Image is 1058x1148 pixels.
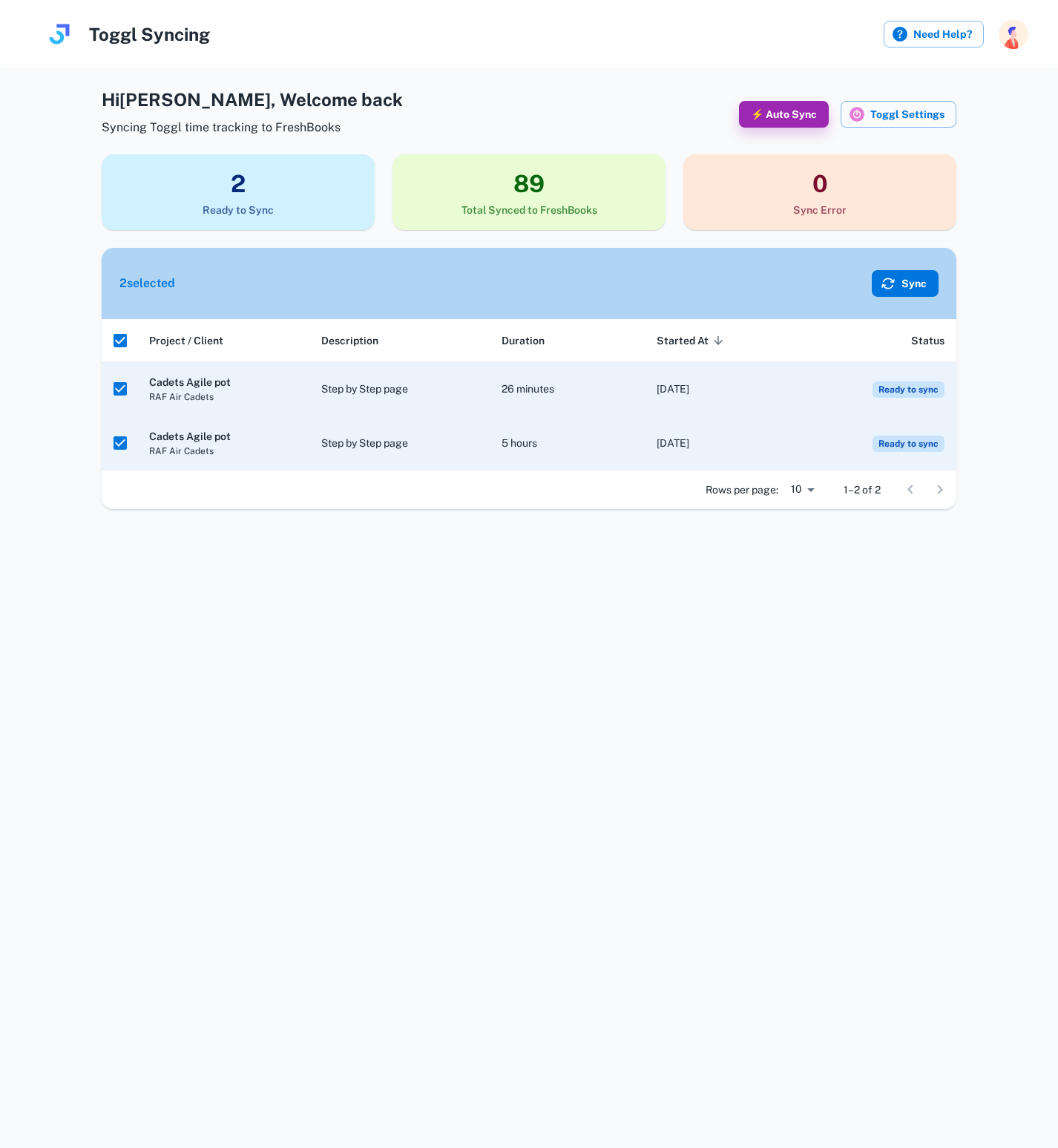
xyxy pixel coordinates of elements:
td: Step by Step page [309,362,490,416]
p: 1–2 of 2 [844,482,881,498]
td: Step by Step page [309,416,490,470]
h6: Ready to Sync [102,202,375,218]
h6: Cadets Agile pot [149,428,298,445]
span: Syncing Toggl time tracking to FreshBooks [102,119,403,137]
td: 5 hours [490,416,645,470]
button: Toggl iconToggl Settings [841,101,956,128]
span: Ready to sync [873,381,944,398]
div: scrollable content [102,319,956,470]
img: Toggl icon [850,107,864,122]
div: 2 selected [119,275,175,292]
button: ⚡ Auto Sync [739,101,829,128]
span: RAF Air Cadets [149,445,298,458]
span: Duration [502,332,545,350]
h6: Cadets Agile pot [149,374,298,390]
h4: Toggl Syncing [89,21,210,47]
span: Status [911,332,944,350]
td: [DATE] [645,362,800,416]
span: Project / Client [149,332,223,350]
td: 26 minutes [490,362,645,416]
span: Description [321,332,378,350]
h6: Sync Error [683,202,956,218]
span: RAF Air Cadets [149,390,298,404]
h3: 0 [683,166,956,202]
td: [DATE] [645,416,800,470]
p: Rows per page: [706,482,778,498]
span: Started At [657,332,728,350]
span: Ready to sync [873,436,944,452]
button: Sync [872,270,939,297]
img: logo.svg [45,19,74,49]
img: photoURL [999,19,1028,49]
h6: Total Synced to FreshBooks [392,202,666,218]
div: 10 [784,479,820,500]
h3: 89 [392,166,666,202]
h4: Hi [PERSON_NAME] , Welcome back [102,86,403,113]
label: Need Help? [884,21,984,47]
h3: 2 [102,166,375,202]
